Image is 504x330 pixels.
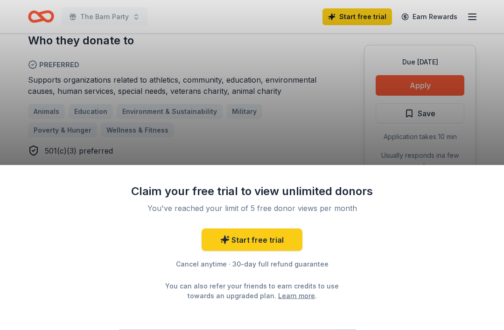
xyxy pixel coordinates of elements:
[202,229,302,251] a: Start free trial
[142,203,362,214] div: You've reached your limit of 5 free donor views per month
[157,281,347,301] div: You can also refer your friends to earn credits to use towards an upgraded plan. .
[131,259,373,270] div: Cancel anytime · 30-day full refund guarantee
[278,291,315,301] a: Learn more
[131,184,373,199] div: Claim your free trial to view unlimited donors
